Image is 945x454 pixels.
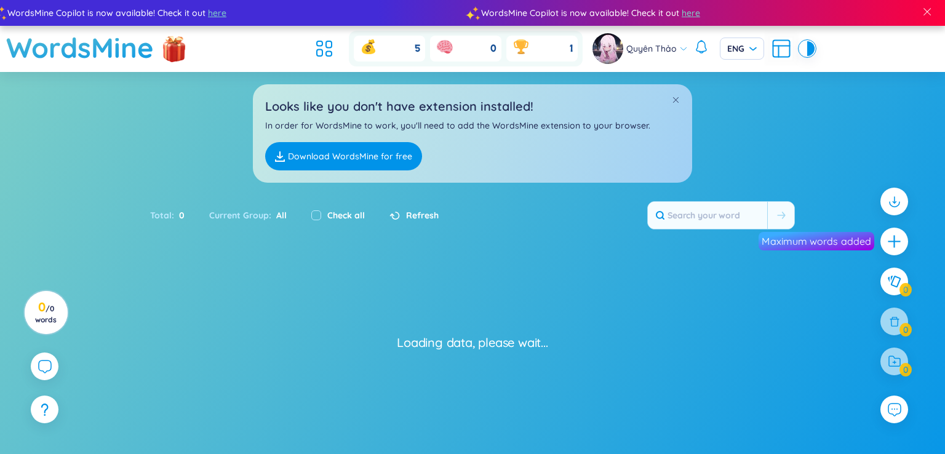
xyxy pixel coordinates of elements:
span: 0 [490,42,496,55]
div: Loading data, please wait... [397,334,548,351]
span: here [680,6,698,20]
span: ENG [727,42,757,55]
span: All [271,210,287,221]
span: here [206,6,225,20]
span: 5 [415,42,420,55]
span: Quyên Thảo [626,42,677,55]
a: avatar [592,33,626,64]
span: / 0 words [35,304,57,324]
input: Search your word [648,202,767,229]
div: Total : [150,202,197,228]
span: Refresh [406,209,439,222]
p: In order for WordsMine to work, you'll need to add the WordsMine extension to your browser. [265,119,680,132]
span: plus [887,234,902,249]
span: 1 [570,42,573,55]
h3: 0 [32,302,60,324]
a: WordsMine [6,26,154,70]
div: WordsMine Copilot is now available! Check it out [471,6,944,20]
a: Download WordsMine for free [265,142,422,170]
img: avatar [592,33,623,64]
img: flashSalesIcon.a7f4f837.png [162,30,186,66]
div: Current Group : [197,202,299,228]
h2: Looks like you don't have extension installed! [265,97,680,116]
label: Check all [327,209,365,222]
span: 0 [174,209,185,222]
